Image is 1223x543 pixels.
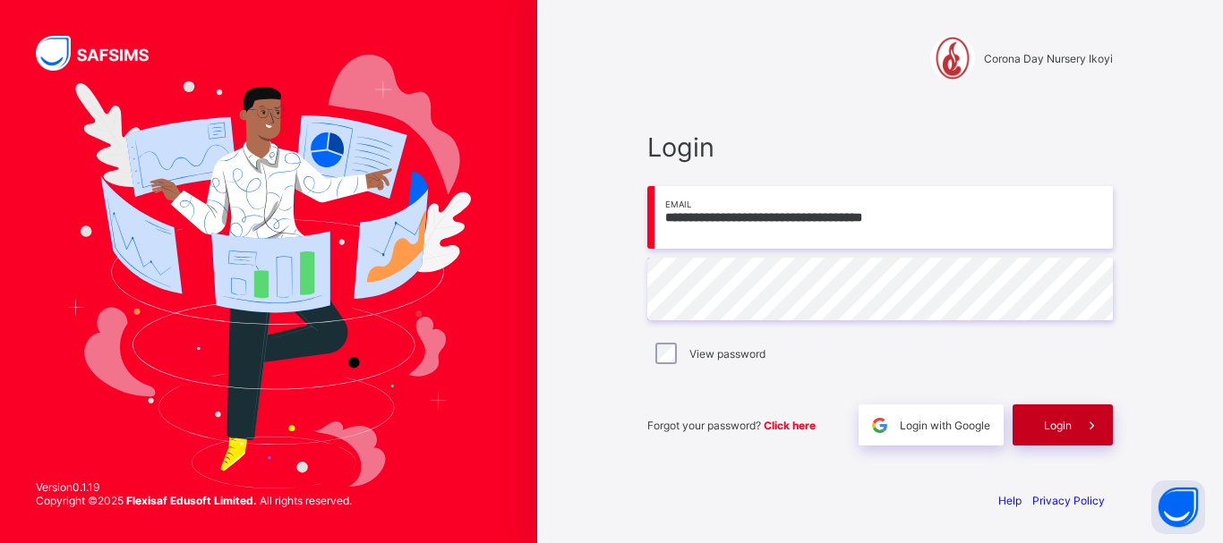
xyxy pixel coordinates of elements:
[36,494,352,507] span: Copyright © 2025 All rights reserved.
[869,415,890,436] img: google.396cfc9801f0270233282035f929180a.svg
[764,419,816,432] a: Click here
[36,36,170,71] img: SAFSIMS Logo
[647,419,816,432] span: Forgot your password?
[36,480,352,494] span: Version 0.1.19
[984,52,1113,65] span: Corona Day Nursery Ikoyi
[647,132,1113,163] span: Login
[689,347,765,361] label: View password
[126,494,257,507] strong: Flexisaf Edusoft Limited.
[66,55,471,489] img: Hero Image
[1151,480,1205,534] button: Open asap
[998,494,1022,507] a: Help
[1032,494,1105,507] a: Privacy Policy
[1044,419,1072,432] span: Login
[900,419,990,432] span: Login with Google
